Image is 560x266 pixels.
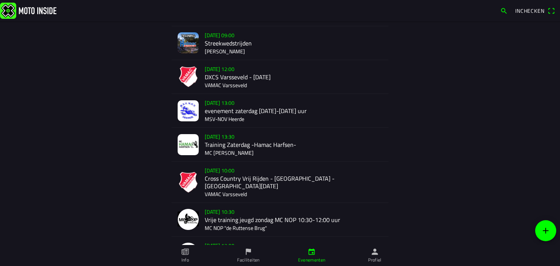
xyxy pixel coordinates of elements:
ion-icon: flag [244,248,253,256]
a: [DATE] 13:30Training Zaterdag -Hamac Harfsen-MC [PERSON_NAME] [172,128,388,162]
img: sYA0MdzM3v5BmRmgsWJ1iVL40gp2Fa8khKo0Qj80.png [178,172,199,193]
ion-icon: person [371,248,379,256]
img: N3lxsS6Zhak3ei5Q5MtyPEvjHqMuKUUTBqHB2i4g.png [178,32,199,53]
ion-icon: paper [181,248,189,256]
ion-label: Info [181,257,189,263]
a: [DATE] 10:00Cross Country Vrij Rijden - [GEOGRAPHIC_DATA] - [GEOGRAPHIC_DATA][DATE]VAMAC Varsseveld [172,162,388,203]
a: Incheckenqr scanner [511,4,558,17]
img: NjdwpvkGicnr6oC83998ZTDUeXJJ29cK9cmzxz8K.png [178,243,199,264]
a: [DATE] 09:00Streekwedstrijden[PERSON_NAME] [172,26,388,60]
ion-icon: calendar [307,248,316,256]
img: 3Noy6iz9PTugIrKDGCSGZQmfrqI88oHCc4rJj0Rd.jpg [178,100,199,121]
img: qaiuHcGyss22570fqZKCwYI5GvCJxDNyPIX6KLCV.png [178,66,199,87]
span: Inchecken [515,7,545,15]
ion-icon: add [541,226,550,235]
a: [DATE] 12:00DXCS Varsseveld - [DATE]VAMAC Varsseveld [172,60,388,94]
ion-label: Faciliteiten [237,257,259,263]
a: [DATE] 13:00evenement zaterdag [DATE]-[DATE] uurMSV-NOV Heerde [172,94,388,128]
a: search [496,4,511,17]
ion-label: Profiel [368,257,382,263]
a: [DATE] 10:30Vrije training jeugd zondag MC NOP 10:30-12:00 uurMC NOP "de Ruttense Brug" [172,203,388,237]
img: YcLucmwudeeljNrVk5d2yE7T27ZwuSnPe5NzkiW2.jpg [178,134,199,155]
img: NjdwpvkGicnr6oC83998ZTDUeXJJ29cK9cmzxz8K.png [178,209,199,230]
ion-label: Evenementen [298,257,326,263]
